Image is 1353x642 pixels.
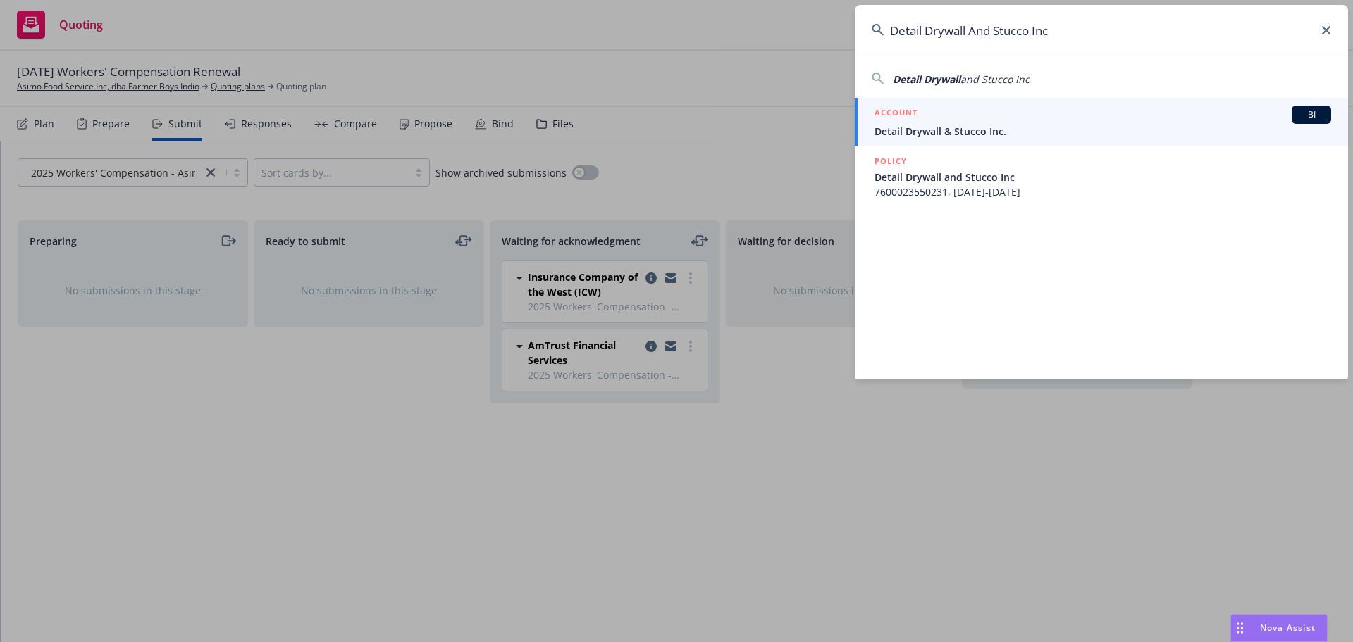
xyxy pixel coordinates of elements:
span: Detail Drywall [893,73,960,86]
button: Nova Assist [1230,614,1328,642]
a: ACCOUNTBIDetail Drywall & Stucco Inc. [855,98,1348,146]
h5: ACCOUNT [875,106,918,122]
span: BI [1297,108,1326,121]
span: 7600023550231, [DATE]-[DATE] [875,184,1331,199]
span: Detail Drywall and Stucco Inc [875,170,1331,184]
span: and Stucco Inc [960,73,1030,86]
input: Search... [855,5,1348,56]
span: Nova Assist [1260,622,1316,634]
div: Drag to move [1231,615,1249,641]
h5: POLICY [875,154,907,168]
span: Detail Drywall & Stucco Inc. [875,124,1331,139]
a: POLICYDetail Drywall and Stucco Inc7600023550231, [DATE]-[DATE] [855,146,1348,207]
